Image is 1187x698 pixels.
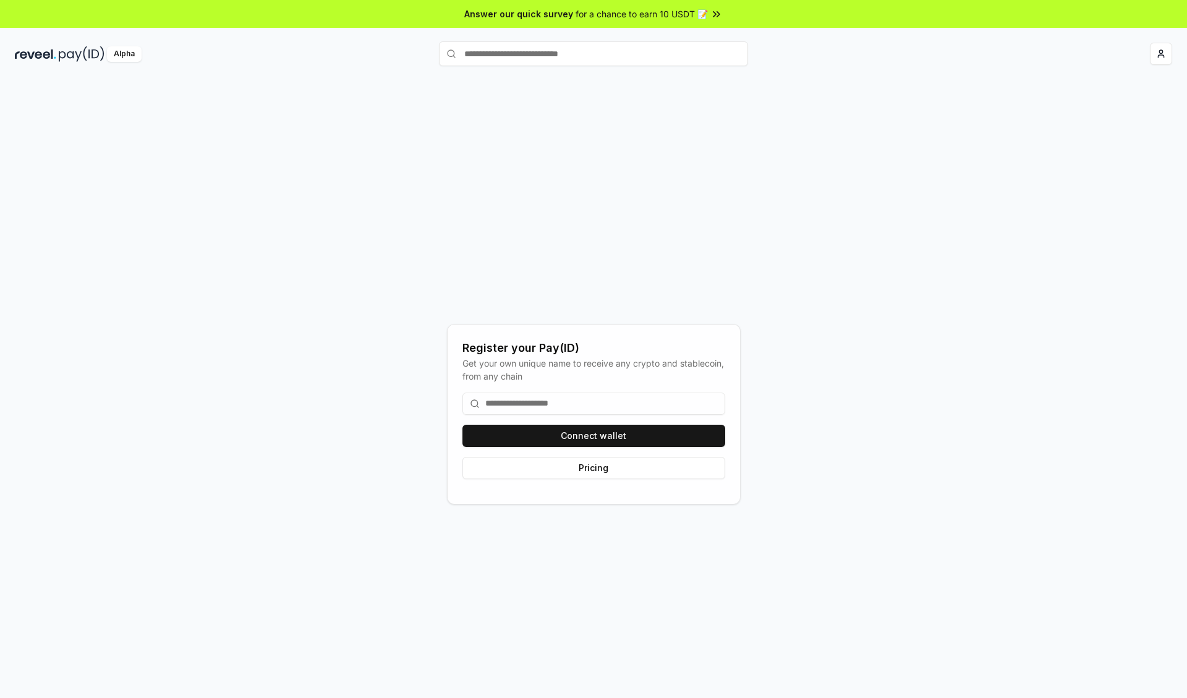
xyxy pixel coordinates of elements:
div: Get your own unique name to receive any crypto and stablecoin, from any chain [462,357,725,383]
button: Connect wallet [462,425,725,447]
img: reveel_dark [15,46,56,62]
div: Alpha [107,46,142,62]
span: for a chance to earn 10 USDT 📝 [576,7,708,20]
button: Pricing [462,457,725,479]
img: pay_id [59,46,104,62]
div: Register your Pay(ID) [462,339,725,357]
span: Answer our quick survey [464,7,573,20]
